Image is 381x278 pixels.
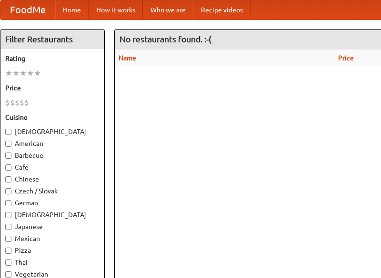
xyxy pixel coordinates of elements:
a: How it works [89,0,143,19]
input: Barbecue [5,153,11,159]
input: Chinese [5,176,11,182]
li: ★ [27,68,34,78]
h5: Rating [5,54,100,63]
label: Thai [5,258,100,267]
h5: Cuisine [5,113,100,122]
h5: Price [5,83,100,93]
li: $ [5,97,10,108]
li: ★ [5,68,12,78]
li: ★ [34,68,41,78]
a: Who we are [143,0,193,19]
input: American [5,141,11,147]
input: Vegetarian [5,271,11,278]
input: Czech / Slovak [5,188,11,194]
label: Mexican [5,234,100,243]
li: ★ [20,68,27,78]
ng-pluralize: No restaurants found. :-( [120,35,211,44]
input: Japanese [5,224,11,230]
li: $ [24,97,29,108]
input: [DEMOGRAPHIC_DATA] [5,129,11,135]
input: Cafe [5,164,11,171]
input: [DEMOGRAPHIC_DATA] [5,212,11,218]
a: Name [119,54,136,62]
label: Czech / Slovak [5,186,100,196]
input: German [5,200,11,206]
label: American [5,139,100,148]
a: FoodMe [0,0,55,19]
label: Barbecue [5,151,100,160]
h4: Filter Restaurants [0,30,104,49]
label: [DEMOGRAPHIC_DATA] [5,210,100,220]
label: Japanese [5,222,100,231]
label: Pizza [5,246,100,255]
input: Thai [5,259,11,266]
input: Pizza [5,248,11,254]
li: $ [15,97,20,108]
label: [DEMOGRAPHIC_DATA] [5,127,100,136]
a: Recipe videos [193,0,251,19]
label: Cafe [5,163,100,172]
li: ★ [12,68,20,78]
input: Mexican [5,236,11,242]
li: $ [20,97,24,108]
li: $ [10,97,15,108]
label: German [5,198,100,208]
label: Chinese [5,174,100,184]
a: Home [55,0,89,19]
a: Price [338,54,354,62]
